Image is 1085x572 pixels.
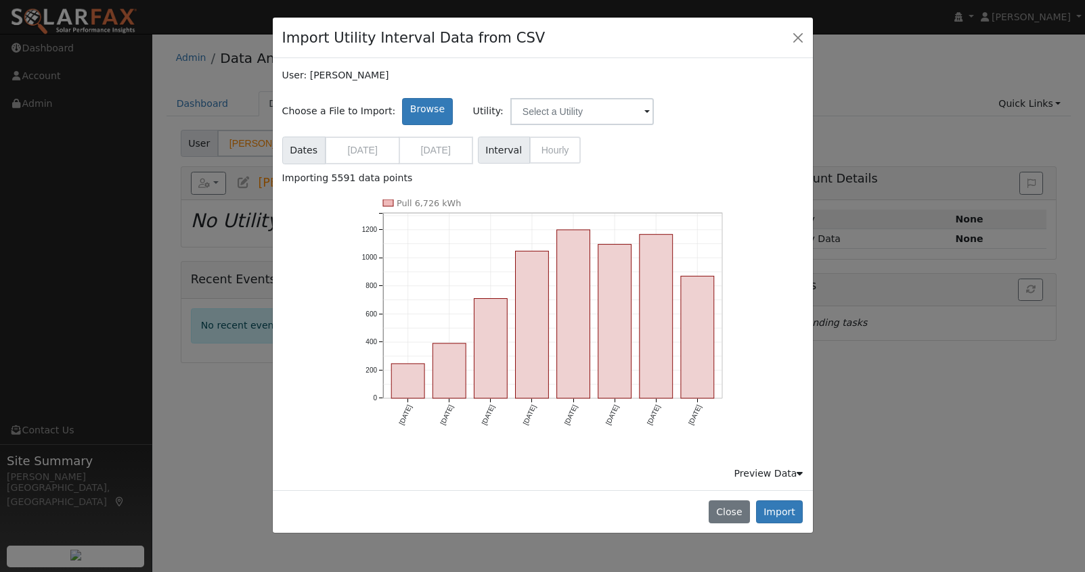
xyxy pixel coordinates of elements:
[604,404,620,426] text: [DATE]
[362,226,378,233] text: 1200
[474,298,507,398] rect: onclick=""
[402,98,452,125] label: Browse
[397,198,461,208] text: Pull 6,726 kWh
[734,467,803,481] div: Preview Data
[366,282,377,289] text: 800
[709,500,750,523] button: Close
[282,137,326,164] span: Dates
[397,404,413,426] text: [DATE]
[563,404,579,426] text: [DATE]
[366,338,377,345] text: 400
[510,98,654,125] input: Select a Utility
[439,404,454,426] text: [DATE]
[646,404,661,426] text: [DATE]
[522,404,537,426] text: [DATE]
[756,500,803,523] button: Import
[282,27,546,49] h4: Import Utility Interval Data from CSV
[391,364,424,398] rect: onclick=""
[282,171,803,185] div: Importing 5591 data points
[478,137,530,164] span: Interval
[282,104,396,118] span: Choose a File to Import:
[481,404,496,426] text: [DATE]
[362,254,378,261] text: 1000
[681,276,714,398] rect: onclick=""
[473,104,504,118] span: Utility:
[640,235,673,398] rect: onclick=""
[366,366,377,374] text: 200
[598,244,632,398] rect: onclick=""
[433,343,466,398] rect: onclick=""
[366,310,377,318] text: 600
[516,251,549,398] rect: onclick=""
[557,230,590,398] rect: onclick=""
[282,68,389,82] label: User: [PERSON_NAME]
[373,394,377,402] text: 0
[789,28,807,47] button: Close
[687,404,703,426] text: [DATE]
